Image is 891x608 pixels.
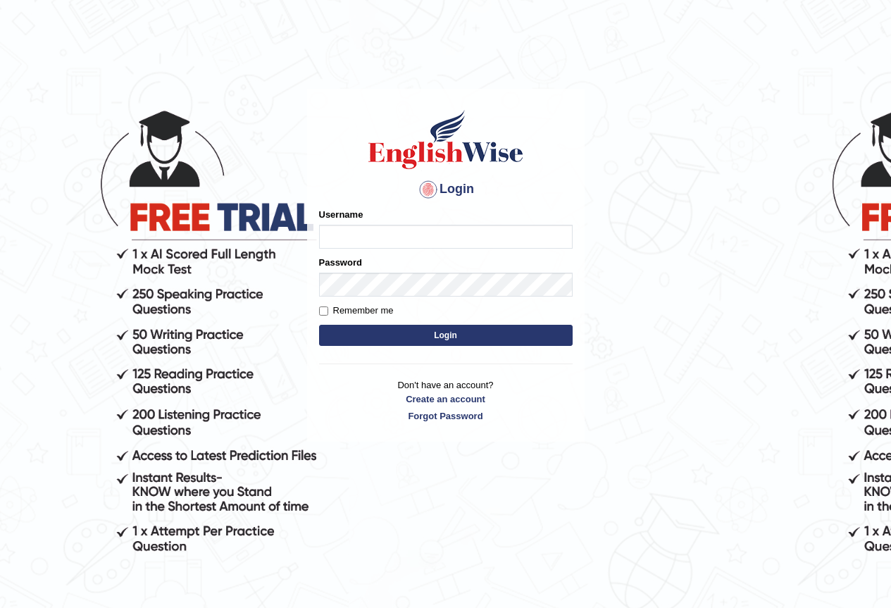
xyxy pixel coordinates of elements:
[319,306,328,316] input: Remember me
[319,409,573,423] a: Forgot Password
[319,208,363,221] label: Username
[319,304,394,318] label: Remember me
[366,108,526,171] img: Logo of English Wise sign in for intelligent practice with AI
[319,378,573,422] p: Don't have an account?
[319,256,362,269] label: Password
[319,178,573,201] h4: Login
[319,325,573,346] button: Login
[319,392,573,406] a: Create an account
